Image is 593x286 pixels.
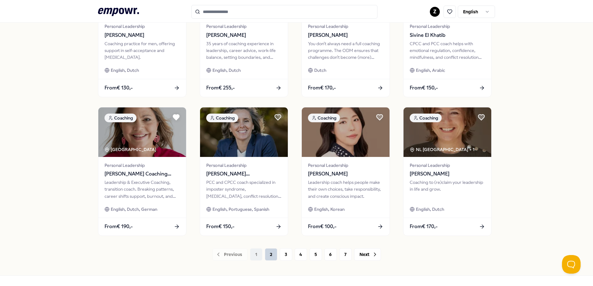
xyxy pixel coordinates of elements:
[430,7,440,17] button: Z
[314,67,326,74] span: Dutch
[191,5,377,19] input: Search for products, categories or subcategories
[105,146,157,153] div: [GEOGRAPHIC_DATA]
[206,223,234,231] span: From € 150,-
[308,179,383,200] div: Leadership coach helps people make their own choices, take responsibility, and create conscious i...
[410,146,475,153] div: NL [GEOGRAPHIC_DATA] + 1
[308,162,383,169] span: Personal Leadership
[314,206,345,213] span: English, Korean
[105,162,180,169] span: Personal Leadership
[339,248,352,261] button: 7
[308,23,383,30] span: Personal Leadership
[416,206,444,213] span: English, Dutch
[206,170,282,178] span: [PERSON_NAME] [PERSON_NAME] [PERSON_NAME]
[562,255,581,274] iframe: Help Scout Beacon - Open
[403,107,492,236] a: package imageCoachingNL [GEOGRAPHIC_DATA] + 1Personal Leadership[PERSON_NAME]Coaching to (re)clai...
[200,107,288,236] a: package imageCoachingPersonal Leadership[PERSON_NAME] [PERSON_NAME] [PERSON_NAME]PCC and CPCC coa...
[410,223,438,231] span: From € 170,-
[105,31,180,39] span: [PERSON_NAME]
[308,223,337,231] span: From € 100,-
[98,107,186,157] img: package image
[410,31,485,39] span: Sivine El Khatib
[295,248,307,261] button: 4
[200,107,288,157] img: package image
[308,40,383,61] div: You don't always need a full coaching programme. The ODM ensures that challenges don't become (mo...
[212,206,269,213] span: English, Portuguese, Spanish
[105,179,180,200] div: Leadership & Executive Coaching, transition coach. Breaking patterns, career shifts support, burn...
[308,114,340,122] div: Coaching
[105,170,180,178] span: [PERSON_NAME] Coaching Facilitation Teams
[206,179,282,200] div: PCC and CPCC coach specialized in imposter syndrome, [MEDICAL_DATA], conflict resolution, and [ME...
[206,31,282,39] span: [PERSON_NAME]
[206,84,235,92] span: From € 255,-
[410,84,438,92] span: From € 150,-
[206,162,282,169] span: Personal Leadership
[111,206,157,213] span: English, Dutch, German
[308,84,336,92] span: From € 170,-
[301,107,390,236] a: package imageCoachingPersonal Leadership[PERSON_NAME]Leadership coach helps people make their own...
[105,114,136,122] div: Coaching
[410,40,485,61] div: CPCC and PCC coach helps with emotional regulation, confidence, mindfulness, and conflict resolut...
[98,107,186,236] a: package imageCoaching[GEOGRAPHIC_DATA] Personal Leadership[PERSON_NAME] Coaching Facilitation Tea...
[404,107,491,157] img: package image
[308,31,383,39] span: [PERSON_NAME]
[302,107,390,157] img: package image
[111,67,139,74] span: English, Dutch
[410,23,485,30] span: Personal Leadership
[105,84,133,92] span: From € 130,-
[105,223,133,231] span: From € 190,-
[410,179,485,200] div: Coaching to (re)claim your leadership in life and grow.
[280,248,292,261] button: 3
[410,170,485,178] span: [PERSON_NAME]
[354,248,381,261] button: Next
[410,162,485,169] span: Personal Leadership
[105,40,180,61] div: Coaching practice for men, offering support in self-acceptance and [MEDICAL_DATA].
[416,67,445,74] span: English, Arabic
[206,114,238,122] div: Coaching
[206,40,282,61] div: 35 years of coaching experience in leadership, career advice, work-life balance, setting boundari...
[105,23,180,30] span: Personal Leadership
[212,67,241,74] span: English, Dutch
[310,248,322,261] button: 5
[410,114,442,122] div: Coaching
[324,248,337,261] button: 6
[206,23,282,30] span: Personal Leadership
[265,248,277,261] button: 2
[308,170,383,178] span: [PERSON_NAME]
